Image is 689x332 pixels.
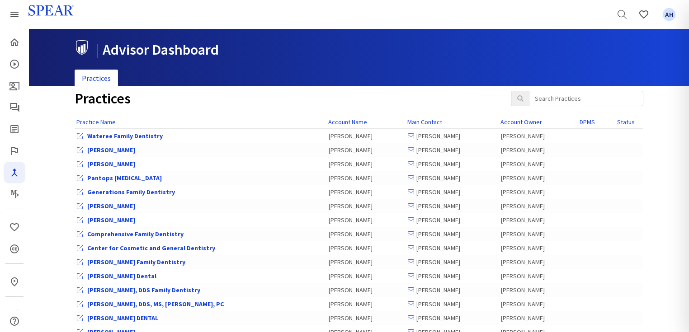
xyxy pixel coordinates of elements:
div: [PERSON_NAME] [501,257,576,267]
a: Faculty Club Elite [4,140,25,162]
div: [PERSON_NAME] [501,145,576,154]
div: [PERSON_NAME] [408,229,496,238]
a: Status [617,118,635,126]
div: [PERSON_NAME] [501,243,576,253]
div: [PERSON_NAME] [408,271,496,281]
div: [PERSON_NAME] [501,313,576,323]
a: Navigator Pro [4,162,25,183]
div: [PERSON_NAME] [501,187,576,196]
h1: Practices [75,91,498,107]
div: [PERSON_NAME] [329,257,403,267]
a: Spear Talk [4,97,25,118]
div: [PERSON_NAME] [329,145,403,154]
a: Account Name [328,118,367,126]
a: Favorites [658,4,680,25]
div: [PERSON_NAME] [501,285,576,295]
div: [PERSON_NAME] [408,243,496,253]
a: View Office Dashboard [87,272,156,280]
a: Home [4,32,25,53]
a: DPMS [580,118,595,126]
div: [PERSON_NAME] [501,299,576,309]
div: [PERSON_NAME] [501,215,576,224]
a: View Office Dashboard [87,202,135,210]
a: View Office Dashboard [87,146,135,154]
a: View Office Dashboard [87,230,184,238]
a: View Office Dashboard [87,244,215,252]
div: [PERSON_NAME] [408,187,496,196]
div: [PERSON_NAME] [501,229,576,238]
div: [PERSON_NAME] [408,313,496,323]
a: Practice Name [76,118,116,126]
a: Favorites [633,4,655,25]
h1: Advisor Dashboard [75,40,637,58]
div: [PERSON_NAME] [501,173,576,182]
div: [PERSON_NAME] [329,201,403,210]
div: [PERSON_NAME] [329,285,403,295]
div: [PERSON_NAME] [501,271,576,281]
div: [PERSON_NAME] [408,285,496,295]
div: [PERSON_NAME] [329,131,403,140]
a: View Office Dashboard [87,216,135,224]
a: Search [611,4,633,25]
a: Courses [4,53,25,75]
a: CE Credits [4,238,25,260]
a: Favorites [4,216,25,238]
a: View Office Dashboard [87,160,135,168]
div: [PERSON_NAME] [501,201,576,210]
div: [PERSON_NAME] [329,187,403,196]
div: [PERSON_NAME] [329,215,403,224]
div: [PERSON_NAME] [329,243,403,253]
a: Spear Digest [4,118,25,140]
div: [PERSON_NAME] [329,173,403,182]
div: [PERSON_NAME] [501,159,576,168]
div: [PERSON_NAME] [408,201,496,210]
a: View Office Dashboard [87,286,200,294]
div: [PERSON_NAME] [329,313,403,323]
div: [PERSON_NAME] [329,299,403,309]
div: [PERSON_NAME] [408,299,496,309]
span: | [95,41,99,59]
a: My Study Club [4,304,25,326]
a: View Office Dashboard [87,174,162,182]
a: View Office Dashboard [87,258,185,266]
div: [PERSON_NAME] [408,215,496,224]
div: [PERSON_NAME] [408,173,496,182]
div: [PERSON_NAME] [408,145,496,154]
a: View Office Dashboard [87,188,175,196]
div: [PERSON_NAME] [329,271,403,281]
div: [PERSON_NAME] [408,131,496,140]
a: Practices [75,70,118,87]
a: Spear Products [4,4,25,25]
a: In-Person & Virtual [4,271,25,293]
a: View Office Dashboard [87,132,163,140]
a: View Office Dashboard [87,314,158,322]
a: View Office Dashboard [87,300,224,308]
span: AH [663,8,676,21]
div: [PERSON_NAME] [501,131,576,140]
a: Help [4,310,25,332]
div: [PERSON_NAME] [329,159,403,168]
a: Patient Education [4,75,25,97]
input: Search Practices [529,91,643,106]
a: Main Contact [407,118,442,126]
div: [PERSON_NAME] [408,257,496,267]
a: Masters Program [4,183,25,205]
div: [PERSON_NAME] [329,229,403,238]
div: [PERSON_NAME] [408,159,496,168]
a: Account Owner [500,118,542,126]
